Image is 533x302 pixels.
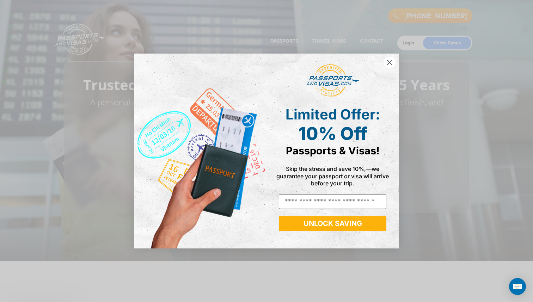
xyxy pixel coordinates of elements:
img: de9cda0d-0715-46ca-9a25-073762a91ba7.png [134,54,266,248]
span: Limited Offer: [286,106,380,123]
span: 10% Off [298,123,367,144]
button: UNLOCK SAVING [279,216,386,231]
button: Close dialog [384,56,396,69]
div: Open Intercom Messenger [509,278,526,295]
span: Passports & Visas! [286,144,380,157]
img: passports and visas [306,64,359,97]
span: Skip the stress and save 10%,—we guarantee your passport or visa will arrive before your trip. [276,165,389,186]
